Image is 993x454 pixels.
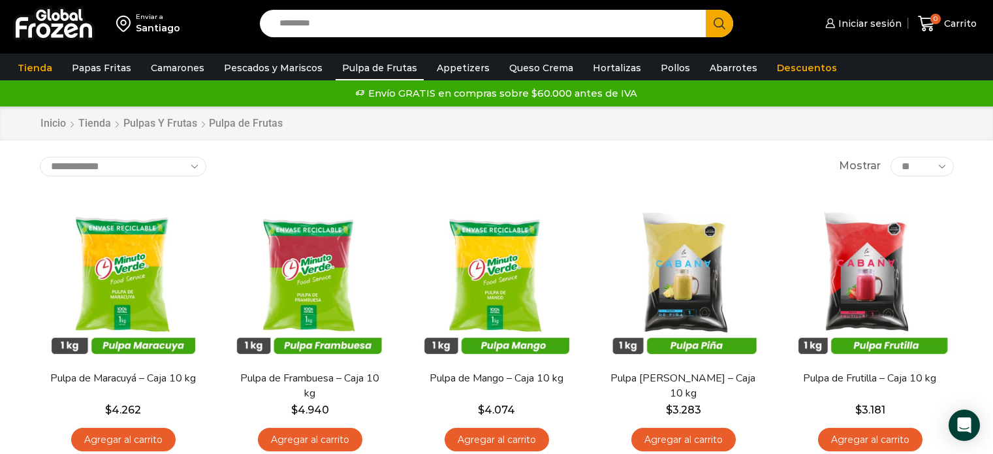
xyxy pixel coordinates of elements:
a: Agregar al carrito: “Pulpa de Piña - Caja 10 kg” [631,428,736,452]
div: Open Intercom Messenger [949,410,980,441]
img: address-field-icon.svg [116,12,136,35]
a: Pulpas y Frutas [123,116,198,131]
a: Pulpa [PERSON_NAME] – Caja 10 kg [608,371,758,401]
span: 0 [930,14,941,24]
a: Agregar al carrito: “Pulpa de Frambuesa - Caja 10 kg” [258,428,362,452]
a: Appetizers [430,56,496,80]
a: Hortalizas [586,56,648,80]
span: Mostrar [839,159,881,174]
div: Enviar a [136,12,180,22]
a: Pulpa de Mango – Caja 10 kg [421,371,571,386]
bdi: 3.181 [855,404,885,416]
span: $ [291,404,298,416]
a: Inicio [40,116,67,131]
bdi: 4.262 [105,404,141,416]
a: Pescados y Mariscos [217,56,329,80]
a: Pulpa de Frambuesa – Caja 10 kg [234,371,385,401]
span: Carrito [941,17,977,30]
span: Iniciar sesión [835,17,902,30]
a: Tienda [11,56,59,80]
a: Pulpa de Maracuyá – Caja 10 kg [48,371,198,386]
a: Pollos [654,56,697,80]
nav: Breadcrumb [40,116,283,131]
a: Pulpa de Frutilla – Caja 10 kg [795,371,945,386]
span: $ [478,404,484,416]
a: Tienda [78,116,112,131]
button: Search button [706,10,733,37]
bdi: 3.283 [666,404,701,416]
a: Agregar al carrito: “Pulpa de Mango - Caja 10 kg” [445,428,549,452]
a: Descuentos [770,56,843,80]
a: Iniciar sesión [822,10,902,37]
span: $ [105,404,112,416]
a: Camarones [144,56,211,80]
a: 0 Carrito [915,8,980,39]
a: Abarrotes [703,56,764,80]
a: Agregar al carrito: “Pulpa de Frutilla - Caja 10 kg” [818,428,922,452]
a: Pulpa de Frutas [336,56,424,80]
span: $ [666,404,672,416]
a: Queso Crema [503,56,580,80]
div: Santiago [136,22,180,35]
a: Agregar al carrito: “Pulpa de Maracuyá - Caja 10 kg” [71,428,176,452]
h1: Pulpa de Frutas [209,117,283,129]
a: Papas Fritas [65,56,138,80]
select: Pedido de la tienda [40,157,206,176]
bdi: 4.074 [478,404,515,416]
span: $ [855,404,862,416]
bdi: 4.940 [291,404,329,416]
